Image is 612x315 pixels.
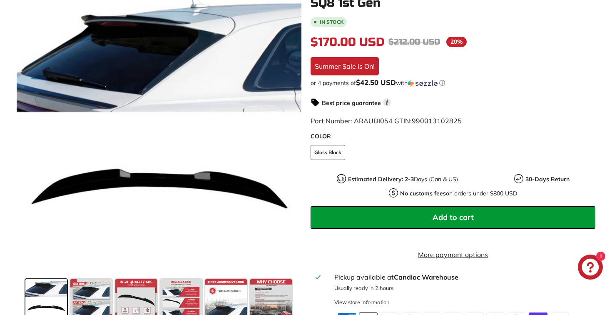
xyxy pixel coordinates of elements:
label: COLOR [311,132,595,141]
inbox-online-store-chat: Shopify online store chat [575,255,605,282]
strong: Best price guarantee [322,99,381,107]
span: 990013102825 [412,117,462,125]
span: $212.00 USD [388,37,440,47]
div: View store information [334,298,390,306]
strong: Estimated Delivery: 2-3 [348,175,414,183]
div: Pickup available at [334,272,591,282]
span: $170.00 USD [311,35,384,49]
p: Usually ready in 2 hours [334,284,591,292]
strong: No customs fees [400,190,446,197]
span: $42.50 USD [356,78,396,87]
div: or 4 payments of$42.50 USDwithSezzle Click to learn more about Sezzle [311,79,595,87]
span: 20% [446,37,467,47]
b: In stock [320,20,343,25]
p: Days (Can & US) [348,175,458,184]
strong: 30-Days Return [525,175,570,183]
span: Add to cart [433,212,474,222]
span: Part Number: ARAUDI054 GTIN: [311,117,462,125]
a: More payment options [311,250,595,260]
img: Sezzle [408,80,438,87]
p: on orders under $800 USD [400,189,517,198]
strong: Candiac Warehouse [394,273,458,281]
div: Summer Sale is On! [311,57,379,75]
span: i [383,98,391,106]
div: or 4 payments of with [311,79,595,87]
button: Add to cart [311,206,595,229]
